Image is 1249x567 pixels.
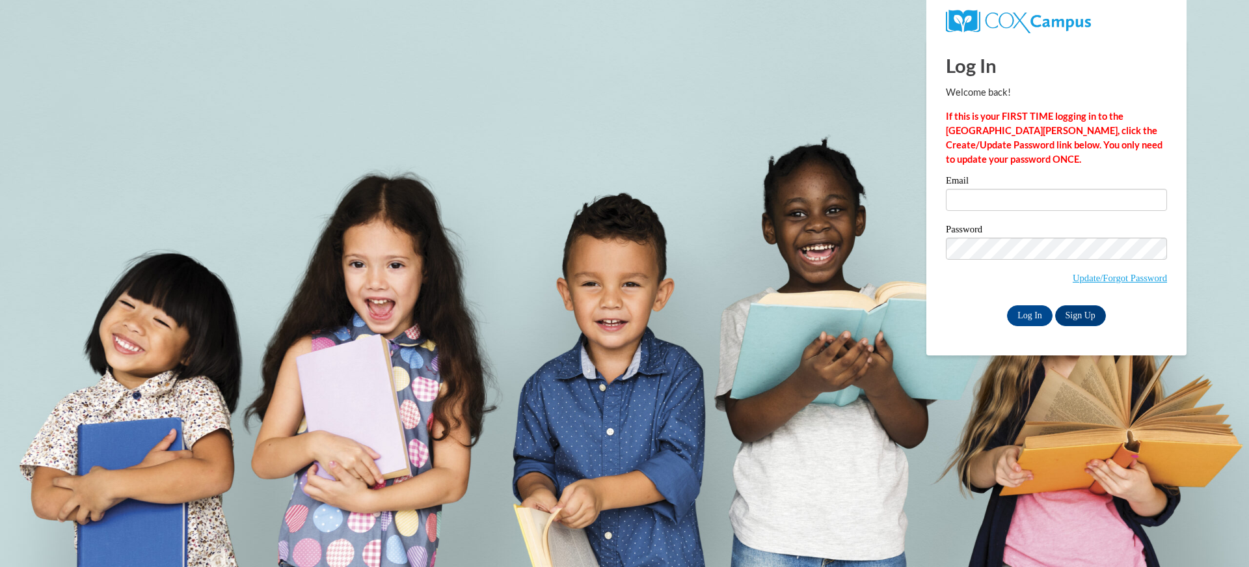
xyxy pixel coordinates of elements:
p: Welcome back! [946,85,1167,100]
a: Update/Forgot Password [1073,273,1167,283]
h1: Log In [946,52,1167,79]
a: COX Campus [946,15,1091,26]
strong: If this is your FIRST TIME logging in to the [GEOGRAPHIC_DATA][PERSON_NAME], click the Create/Upd... [946,111,1162,165]
input: Log In [1007,305,1053,326]
label: Password [946,225,1167,238]
label: Email [946,176,1167,189]
img: COX Campus [946,10,1091,33]
a: Sign Up [1055,305,1106,326]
